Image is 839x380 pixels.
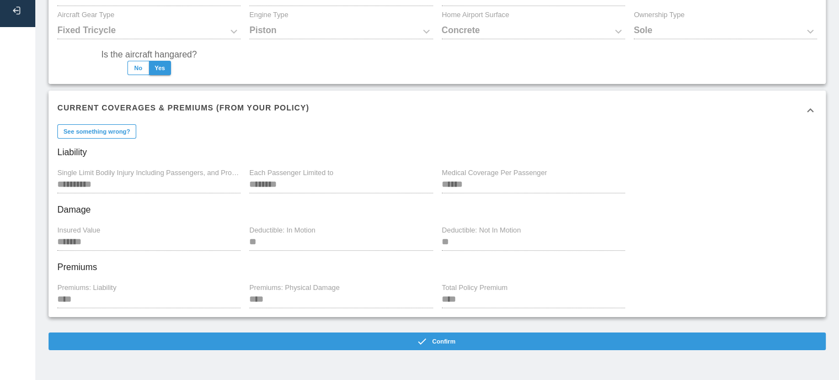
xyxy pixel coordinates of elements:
[57,168,240,178] label: Single Limit Bodily Injury Including Passengers, and Property Damage: Each Occurrence
[249,24,432,39] div: Piston
[249,225,316,235] label: Deductible: In Motion
[149,61,171,75] button: Yes
[57,102,309,114] h6: Current Coverages & Premiums (from your policy)
[442,225,521,235] label: Deductible: Not In Motion
[57,225,100,235] label: Insured Value
[442,24,625,39] div: Concrete
[49,332,826,350] button: Confirm
[442,283,507,293] label: Total Policy Premium
[127,61,149,75] button: No
[634,10,685,20] label: Ownership Type
[57,145,817,160] h6: Liability
[249,283,340,293] label: Premiums: Physical Damage
[57,24,241,39] div: Fixed Tricycle
[57,202,817,218] h6: Damage
[49,91,826,130] div: Current Coverages & Premiums (from your policy)
[57,260,817,275] h6: Premiums
[57,10,114,20] label: Aircraft Gear Type
[442,168,547,178] label: Medical Coverage Per Passenger
[442,10,509,20] label: Home Airport Surface
[101,48,196,61] label: Is the aircraft hangared?
[57,283,116,293] label: Premiums: Liability
[634,24,817,39] div: Sole
[249,168,333,178] label: Each Passenger Limited to
[57,124,136,139] button: See something wrong?
[249,10,288,20] label: Engine Type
